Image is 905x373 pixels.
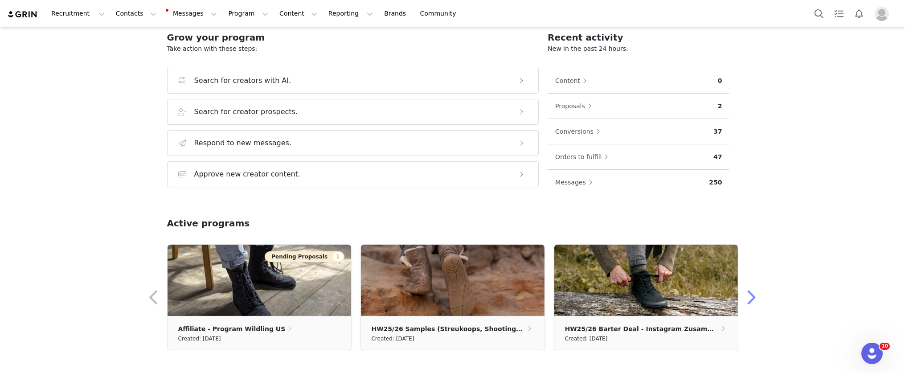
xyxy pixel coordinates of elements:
[415,4,466,24] a: Community
[869,7,898,21] button: Profile
[718,102,722,111] p: 2
[548,31,729,44] h2: Recent activity
[167,99,539,125] button: Search for creator prospects.
[565,324,720,334] p: HW25/26 Barter Deal - Instagram Zusammenarbeit
[554,245,738,316] img: 91880f1c-4b13-42fe-b165-d8beb0ab4341.jpg
[323,4,378,24] button: Reporting
[111,4,162,24] button: Contacts
[718,76,722,86] p: 0
[168,245,351,316] img: 1aa13cc6-7bce-4c31-a4e6-ebd9065aedbc.jpg
[361,245,545,316] img: d7f74674-d2b8-4b36-a849-9551b9b71e8d.jpg
[167,68,539,94] button: Search for creators with AI.
[194,107,298,117] h3: Search for creator prospects.
[194,169,301,180] h3: Approve new creator content.
[849,4,869,24] button: Notifications
[162,4,222,24] button: Messages
[713,127,722,136] p: 37
[167,130,539,156] button: Respond to new messages.
[709,178,722,187] p: 250
[548,44,729,53] p: New in the past 24 hours:
[372,334,414,344] small: Created: [DATE]
[167,44,539,53] p: Take action with these steps:
[555,150,613,164] button: Orders to fulfill
[555,99,596,113] button: Proposals
[372,324,526,334] p: HW25/26 Samples (Streukoops, Shootings etc.)
[194,75,291,86] h3: Search for creators with AI.
[223,4,274,24] button: Program
[7,10,38,19] img: grin logo
[167,161,539,187] button: Approve new creator content.
[880,343,890,350] span: 10
[178,334,221,344] small: Created: [DATE]
[875,7,889,21] img: placeholder-profile.jpg
[46,4,110,24] button: Recruitment
[555,74,591,88] button: Content
[565,334,608,344] small: Created: [DATE]
[178,324,286,334] p: Affiliate - Program Wildling US
[265,251,344,262] button: Pending Proposals1
[555,175,597,189] button: Messages
[809,4,829,24] button: Search
[167,217,250,230] h2: Active programs
[713,152,722,162] p: 47
[379,4,414,24] a: Brands
[861,343,883,364] iframe: Intercom live chat
[194,138,292,148] h3: Respond to new messages.
[274,4,323,24] button: Content
[829,4,849,24] a: Tasks
[555,124,605,139] button: Conversions
[167,31,539,44] h2: Grow your program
